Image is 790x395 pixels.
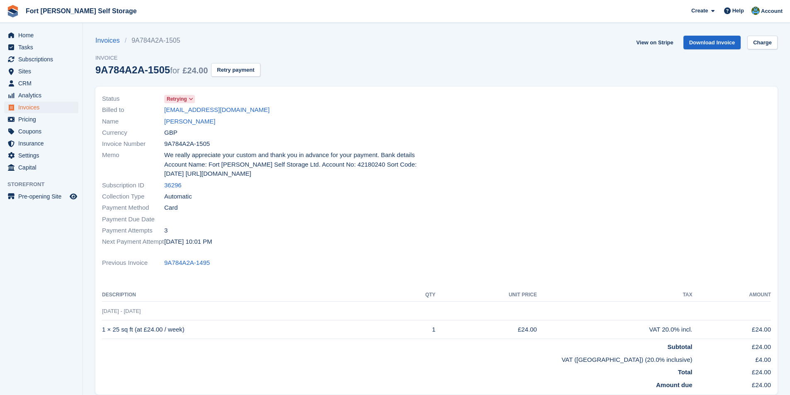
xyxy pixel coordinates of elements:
[102,237,164,247] span: Next Payment Attempt
[102,128,164,138] span: Currency
[164,94,195,104] a: Retrying
[182,66,208,75] span: £24.00
[683,36,741,49] a: Download Invoice
[633,36,676,49] a: View on Stripe
[751,7,760,15] img: Alex
[693,339,771,352] td: £24.00
[18,41,68,53] span: Tasks
[18,29,68,41] span: Home
[102,105,164,115] span: Billed to
[18,90,68,101] span: Analytics
[537,325,693,334] div: VAT 20.0% incl.
[732,7,744,15] span: Help
[211,63,260,77] button: Retry payment
[4,65,78,77] a: menu
[18,65,68,77] span: Sites
[18,162,68,173] span: Capital
[164,117,215,126] a: [PERSON_NAME]
[164,226,168,235] span: 3
[95,36,125,46] a: Invoices
[18,102,68,113] span: Invoices
[102,139,164,149] span: Invoice Number
[164,258,210,268] a: 9A784A2A-1495
[164,128,177,138] span: GBP
[102,94,164,104] span: Status
[693,352,771,365] td: £4.00
[164,203,178,213] span: Card
[95,36,260,46] nav: breadcrumbs
[693,320,771,339] td: £24.00
[102,308,141,314] span: [DATE] - [DATE]
[678,368,693,376] strong: Total
[95,64,208,75] div: 9A784A2A-1505
[102,150,164,179] span: Memo
[4,114,78,125] a: menu
[102,117,164,126] span: Name
[4,150,78,161] a: menu
[22,4,140,18] a: Fort [PERSON_NAME] Self Storage
[4,126,78,137] a: menu
[102,258,164,268] span: Previous Invoice
[102,288,399,302] th: Description
[164,181,182,190] a: 36296
[4,78,78,89] a: menu
[102,203,164,213] span: Payment Method
[4,162,78,173] a: menu
[102,215,164,224] span: Payment Due Date
[18,191,68,202] span: Pre-opening Site
[164,139,210,149] span: 9A784A2A-1505
[399,320,435,339] td: 1
[4,29,78,41] a: menu
[747,36,778,49] a: Charge
[4,90,78,101] a: menu
[4,191,78,202] a: menu
[693,377,771,390] td: £24.00
[693,364,771,377] td: £24.00
[102,192,164,201] span: Collection Type
[7,180,83,189] span: Storefront
[102,352,693,365] td: VAT ([GEOGRAPHIC_DATA]) (20.0% inclusive)
[164,237,212,247] time: 2025-08-19 21:01:42 UTC
[167,95,187,103] span: Retrying
[18,53,68,65] span: Subscriptions
[18,126,68,137] span: Coupons
[435,288,537,302] th: Unit Price
[7,5,19,17] img: stora-icon-8386f47178a22dfd0bd8f6a31ec36ba5ce8667c1dd55bd0f319d3a0aa187defe.svg
[102,181,164,190] span: Subscription ID
[4,102,78,113] a: menu
[4,138,78,149] a: menu
[18,114,68,125] span: Pricing
[164,192,192,201] span: Automatic
[18,150,68,161] span: Settings
[102,320,399,339] td: 1 × 25 sq ft (at £24.00 / week)
[18,138,68,149] span: Insurance
[668,343,693,350] strong: Subtotal
[18,78,68,89] span: CRM
[537,288,693,302] th: Tax
[102,226,164,235] span: Payment Attempts
[164,150,432,179] span: We really appreciate your custom and thank you in advance for your payment. Bank details Account ...
[164,105,270,115] a: [EMAIL_ADDRESS][DOMAIN_NAME]
[691,7,708,15] span: Create
[4,53,78,65] a: menu
[4,41,78,53] a: menu
[399,288,435,302] th: QTY
[761,7,783,15] span: Account
[693,288,771,302] th: Amount
[95,54,260,62] span: Invoice
[435,320,537,339] td: £24.00
[170,66,180,75] span: for
[656,381,693,388] strong: Amount due
[68,191,78,201] a: Preview store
